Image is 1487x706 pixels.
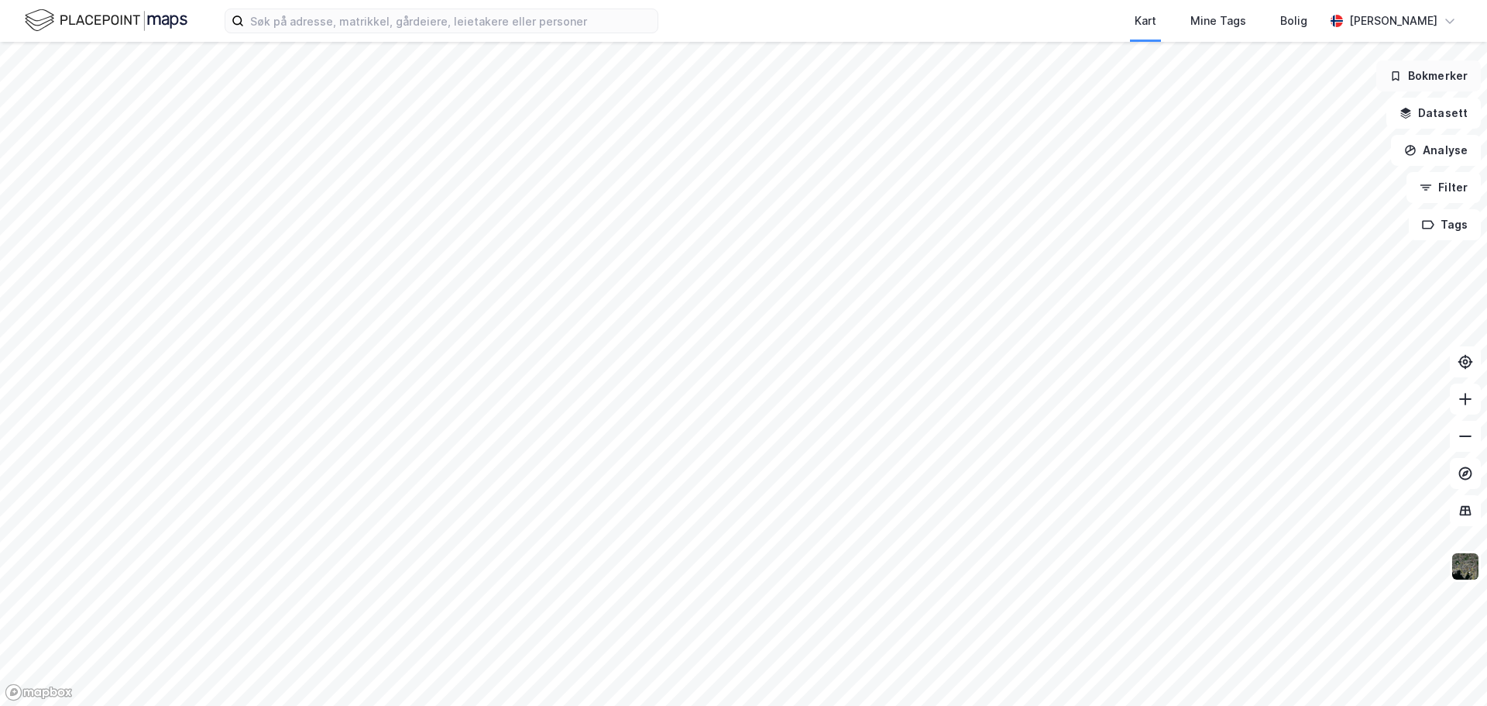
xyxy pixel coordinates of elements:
[1409,209,1481,240] button: Tags
[1190,12,1246,30] div: Mine Tags
[25,7,187,34] img: logo.f888ab2527a4732fd821a326f86c7f29.svg
[1410,632,1487,706] iframe: Chat Widget
[244,9,658,33] input: Søk på adresse, matrikkel, gårdeiere, leietakere eller personer
[1349,12,1437,30] div: [PERSON_NAME]
[1280,12,1307,30] div: Bolig
[1376,60,1481,91] button: Bokmerker
[1135,12,1156,30] div: Kart
[5,684,73,701] a: Mapbox homepage
[1391,135,1481,166] button: Analyse
[1410,632,1487,706] div: Kontrollprogram for chat
[1451,552,1480,581] img: 9k=
[1386,98,1481,129] button: Datasett
[1406,172,1481,203] button: Filter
